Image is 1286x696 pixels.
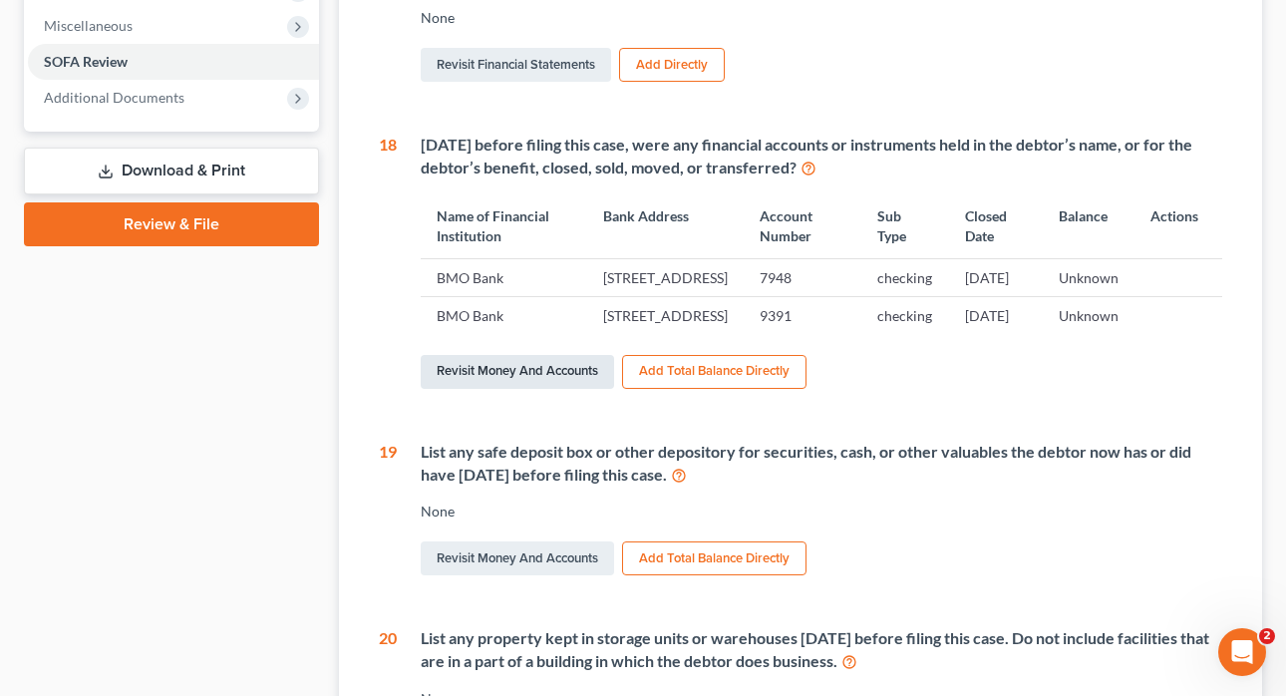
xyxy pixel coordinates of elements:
[421,441,1223,487] div: List any safe deposit box or other depository for securities, cash, or other valuables the debtor...
[949,258,1043,296] td: [DATE]
[421,48,611,82] a: Revisit Financial Statements
[622,541,806,575] button: Add Total Balance Directly
[379,441,397,580] div: 19
[1134,195,1222,258] th: Actions
[622,355,806,389] button: Add Total Balance Directly
[421,502,1223,522] div: None
[24,148,319,194] a: Download & Print
[1043,195,1134,258] th: Balance
[44,53,128,70] span: SOFA Review
[587,195,744,258] th: Bank Address
[744,195,861,258] th: Account Number
[379,134,397,392] div: 18
[421,258,587,296] td: BMO Bank
[44,89,184,106] span: Additional Documents
[1259,628,1275,644] span: 2
[949,195,1043,258] th: Closed Date
[44,17,133,34] span: Miscellaneous
[587,297,744,335] td: [STREET_ADDRESS]
[24,202,319,246] a: Review & File
[861,258,949,296] td: checking
[421,195,587,258] th: Name of Financial Institution
[587,258,744,296] td: [STREET_ADDRESS]
[861,195,949,258] th: Sub Type
[421,297,587,335] td: BMO Bank
[1043,297,1134,335] td: Unknown
[861,297,949,335] td: checking
[421,8,1223,28] div: None
[421,134,1223,179] div: [DATE] before filing this case, were any financial accounts or instruments held in the debtor’s n...
[1043,258,1134,296] td: Unknown
[744,297,861,335] td: 9391
[421,627,1223,673] div: List any property kept in storage units or warehouses [DATE] before filing this case. Do not incl...
[421,355,614,389] a: Revisit Money and Accounts
[1218,628,1266,676] iframe: Intercom live chat
[744,258,861,296] td: 7948
[421,541,614,575] a: Revisit Money and Accounts
[28,44,319,80] a: SOFA Review
[949,297,1043,335] td: [DATE]
[619,48,725,82] button: Add Directly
